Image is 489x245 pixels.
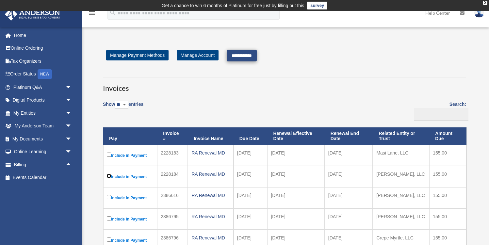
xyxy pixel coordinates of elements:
[234,187,268,208] td: [DATE]
[234,127,268,145] th: Due Date: activate to sort column ascending
[65,132,78,146] span: arrow_drop_down
[325,145,373,166] td: [DATE]
[65,81,78,94] span: arrow_drop_down
[191,191,230,200] div: RA Renewal MD
[157,145,188,166] td: 2228183
[267,166,324,187] td: [DATE]
[191,212,230,221] div: RA Renewal MD
[107,194,154,202] label: Include in Payment
[65,120,78,133] span: arrow_drop_down
[373,166,429,187] td: [PERSON_NAME], LLC
[429,166,466,187] td: 155.00
[107,151,154,159] label: Include in Payment
[115,101,128,109] select: Showentries
[157,187,188,208] td: 2386616
[107,237,111,242] input: Include in Payment
[107,195,111,199] input: Include in Payment
[267,208,324,230] td: [DATE]
[188,127,234,145] th: Invoice Name: activate to sort column ascending
[106,50,169,60] a: Manage Payment Methods
[5,145,82,158] a: Online Learningarrow_drop_down
[3,8,62,21] img: Anderson Advisors Platinum Portal
[267,127,324,145] th: Renewal Effective Date: activate to sort column ascending
[325,127,373,145] th: Renewal End Date: activate to sort column ascending
[107,172,154,181] label: Include in Payment
[191,170,230,179] div: RA Renewal MD
[429,208,466,230] td: 155.00
[107,216,111,220] input: Include in Payment
[307,2,327,9] a: survey
[412,100,466,121] label: Search:
[429,187,466,208] td: 155.00
[5,171,82,184] a: Events Calendar
[191,148,230,157] div: RA Renewal MD
[414,108,468,121] input: Search:
[373,127,429,145] th: Related Entity or Trust: activate to sort column ascending
[107,236,154,244] label: Include in Payment
[157,208,188,230] td: 2386795
[234,208,268,230] td: [DATE]
[5,81,82,94] a: Platinum Q&Aarrow_drop_down
[267,145,324,166] td: [DATE]
[177,50,219,60] a: Manage Account
[157,166,188,187] td: 2228184
[5,68,82,81] a: Order StatusNEW
[325,166,373,187] td: [DATE]
[234,145,268,166] td: [DATE]
[107,153,111,157] input: Include in Payment
[325,208,373,230] td: [DATE]
[267,187,324,208] td: [DATE]
[103,100,143,115] label: Show entries
[5,158,78,171] a: Billingarrow_drop_up
[373,145,429,166] td: Masi Lane, LLC
[5,132,82,145] a: My Documentsarrow_drop_down
[65,145,78,159] span: arrow_drop_down
[234,166,268,187] td: [DATE]
[429,145,466,166] td: 155.00
[325,187,373,208] td: [DATE]
[103,127,157,145] th: Pay: activate to sort column descending
[483,1,487,5] div: close
[65,106,78,120] span: arrow_drop_down
[157,127,188,145] th: Invoice #: activate to sort column ascending
[107,215,154,223] label: Include in Payment
[107,174,111,178] input: Include in Payment
[5,29,82,42] a: Home
[5,120,82,133] a: My Anderson Teamarrow_drop_down
[5,106,82,120] a: My Entitiesarrow_drop_down
[88,11,96,17] a: menu
[103,77,466,93] h3: Invoices
[109,9,116,16] i: search
[373,208,429,230] td: [PERSON_NAME], LLC
[65,158,78,171] span: arrow_drop_up
[429,127,466,145] th: Amount Due: activate to sort column ascending
[5,94,82,107] a: Digital Productsarrow_drop_down
[5,42,82,55] a: Online Ordering
[191,233,230,242] div: RA Renewal MD
[65,94,78,107] span: arrow_drop_down
[373,187,429,208] td: [PERSON_NAME], LLC
[38,69,52,79] div: NEW
[162,2,304,9] div: Get a chance to win 6 months of Platinum for free just by filling out this
[5,55,82,68] a: Tax Organizers
[474,8,484,18] img: User Pic
[88,9,96,17] i: menu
